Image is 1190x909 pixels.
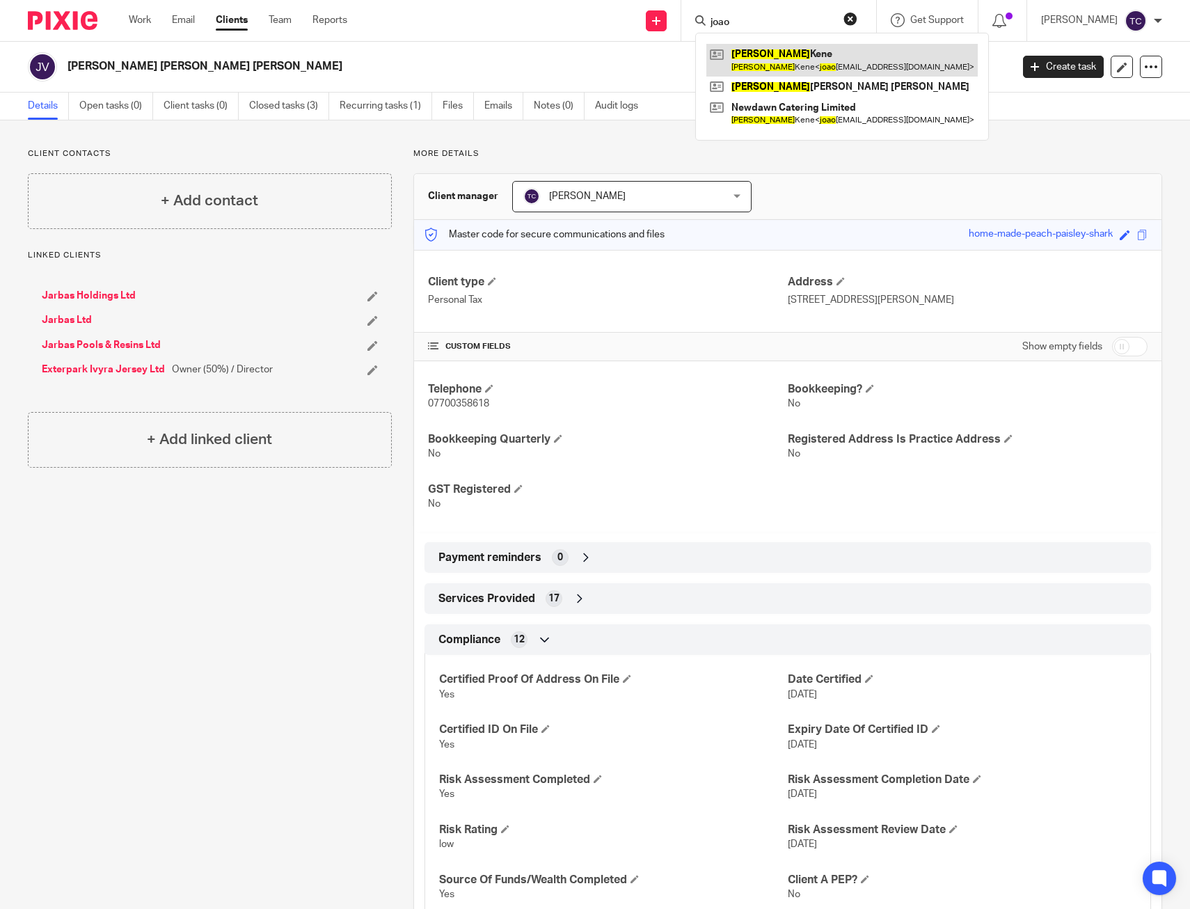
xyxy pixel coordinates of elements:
[439,839,454,849] span: low
[68,59,815,74] h2: [PERSON_NAME] [PERSON_NAME] [PERSON_NAME]
[428,399,489,409] span: 07700358618
[42,313,92,327] a: Jarbas Ltd
[484,93,523,120] a: Emails
[557,551,563,564] span: 0
[439,873,788,887] h4: Source Of Funds/Wealth Completed
[161,190,258,212] h4: + Add contact
[340,93,432,120] a: Recurring tasks (1)
[249,93,329,120] a: Closed tasks (3)
[843,12,857,26] button: Clear
[549,191,626,201] span: [PERSON_NAME]
[428,499,441,509] span: No
[216,13,248,27] a: Clients
[28,250,392,261] p: Linked clients
[439,740,454,750] span: Yes
[788,293,1148,307] p: [STREET_ADDRESS][PERSON_NAME]
[28,148,392,159] p: Client contacts
[788,690,817,699] span: [DATE]
[438,551,541,565] span: Payment reminders
[788,823,1136,837] h4: Risk Assessment Review Date
[428,341,788,352] h4: CUSTOM FIELDS
[709,17,834,29] input: Search
[1022,340,1102,354] label: Show empty fields
[788,275,1148,290] h4: Address
[172,13,195,27] a: Email
[79,93,153,120] a: Open tasks (0)
[534,93,585,120] a: Notes (0)
[172,363,273,377] span: Owner (50%) / Director
[439,789,454,799] span: Yes
[28,11,97,30] img: Pixie
[439,773,788,787] h4: Risk Assessment Completed
[439,890,454,899] span: Yes
[439,690,454,699] span: Yes
[788,382,1148,397] h4: Bookkeeping?
[1041,13,1118,27] p: [PERSON_NAME]
[413,148,1162,159] p: More details
[428,382,788,397] h4: Telephone
[28,93,69,120] a: Details
[788,789,817,799] span: [DATE]
[523,188,540,205] img: svg%3E
[428,293,788,307] p: Personal Tax
[439,823,788,837] h4: Risk Rating
[269,13,292,27] a: Team
[548,592,560,606] span: 17
[514,633,525,647] span: 12
[312,13,347,27] a: Reports
[42,338,161,352] a: Jarbas Pools & Resins Ltd
[788,672,1136,687] h4: Date Certified
[910,15,964,25] span: Get Support
[788,399,800,409] span: No
[428,449,441,459] span: No
[428,275,788,290] h4: Client type
[1125,10,1147,32] img: svg%3E
[969,227,1113,243] div: home-made-peach-paisley-shark
[425,228,665,242] p: Master code for secure communications and files
[42,289,136,303] a: Jarbas Holdings Ltd
[788,839,817,849] span: [DATE]
[788,873,1136,887] h4: Client A PEP?
[788,432,1148,447] h4: Registered Address Is Practice Address
[428,189,498,203] h3: Client manager
[28,52,57,81] img: svg%3E
[129,13,151,27] a: Work
[788,773,1136,787] h4: Risk Assessment Completion Date
[443,93,474,120] a: Files
[428,482,788,497] h4: GST Registered
[439,672,788,687] h4: Certified Proof Of Address On File
[788,890,800,899] span: No
[788,449,800,459] span: No
[428,432,788,447] h4: Bookkeeping Quarterly
[438,592,535,606] span: Services Provided
[788,722,1136,737] h4: Expiry Date Of Certified ID
[595,93,649,120] a: Audit logs
[1023,56,1104,78] a: Create task
[147,429,272,450] h4: + Add linked client
[788,740,817,750] span: [DATE]
[42,363,165,377] a: Exterpark Ivyra Jersey Ltd
[164,93,239,120] a: Client tasks (0)
[438,633,500,647] span: Compliance
[439,722,788,737] h4: Certified ID On File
